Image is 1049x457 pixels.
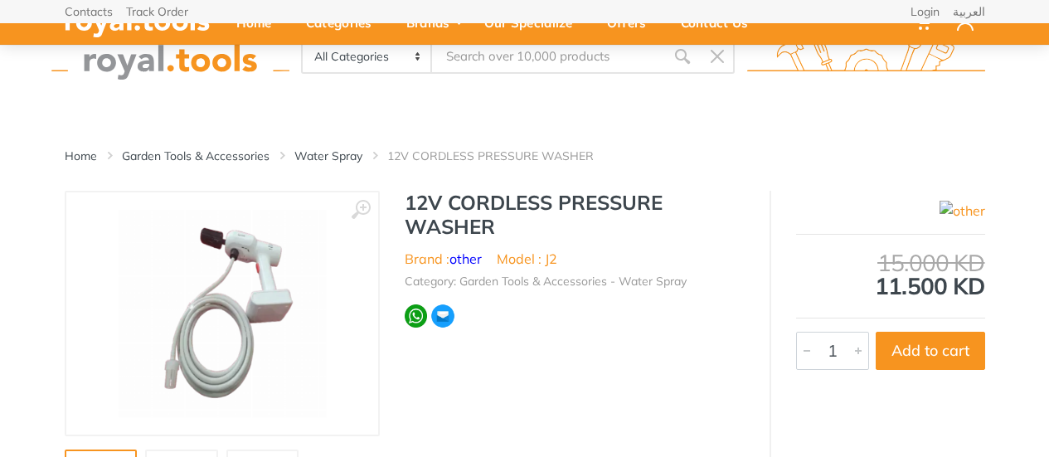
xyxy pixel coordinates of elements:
[303,41,433,72] select: Category
[747,34,985,80] img: royal.tools Logo
[405,273,687,290] li: Category: Garden Tools & Accessories - Water Spray
[796,251,985,298] div: 11.500 KD
[405,191,745,239] h1: 12V CORDLESS PRESSURE WASHER
[432,39,664,74] input: Site search
[796,251,985,275] div: 15.000 KD
[65,148,97,164] a: Home
[405,249,482,269] li: Brand :
[294,148,362,164] a: Water Spray
[430,304,455,328] img: ma.webp
[126,6,188,17] a: Track Order
[65,148,985,164] nav: breadcrumb
[65,6,113,17] a: Contacts
[449,250,482,267] a: other
[387,148,619,164] li: 12V CORDLESS PRESSURE WASHER
[405,304,428,328] img: wa.webp
[876,332,985,370] button: Add to cart
[122,148,270,164] a: Garden Tools & Accessories
[118,209,327,418] img: Royal Tools - 12V CORDLESS PRESSURE WASHER
[940,201,985,221] img: other
[497,249,557,269] li: Model : J2
[953,6,985,17] a: العربية
[51,34,289,80] img: royal.tools Logo
[911,6,940,17] a: Login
